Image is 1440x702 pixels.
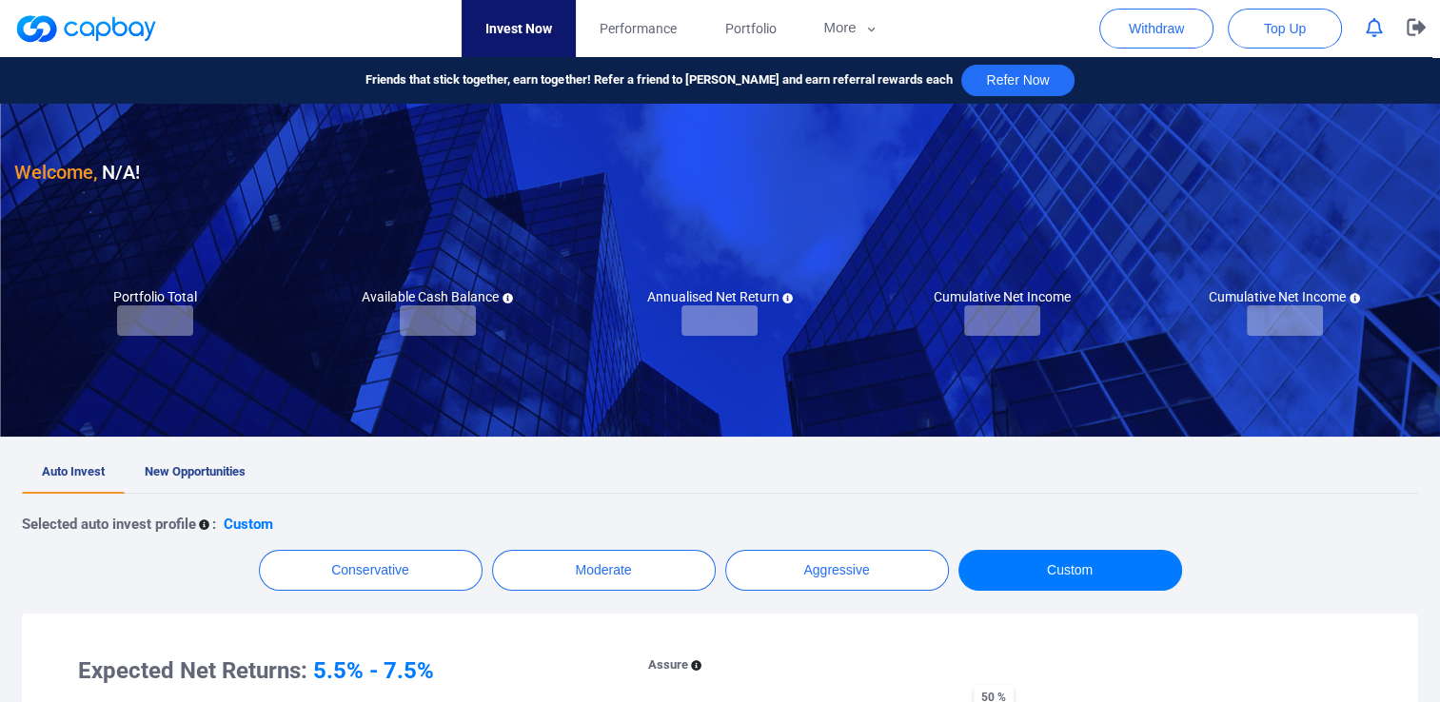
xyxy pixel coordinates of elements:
[212,513,216,536] p: :
[600,18,677,39] span: Performance
[14,157,140,187] h3: N/A !
[113,288,197,305] h5: Portfolio Total
[934,288,1071,305] h5: Cumulative Net Income
[492,550,716,591] button: Moderate
[725,550,949,591] button: Aggressive
[313,657,434,684] span: 5.5% - 7.5%
[14,161,97,184] span: Welcome,
[961,65,1074,96] button: Refer Now
[224,513,273,536] p: Custom
[78,655,597,686] h3: Expected Net Returns:
[145,464,246,478] span: New Opportunities
[42,464,105,478] span: Auto Invest
[724,18,776,39] span: Portfolio
[1209,288,1360,305] h5: Cumulative Net Income
[365,70,952,90] span: Friends that stick together, earn together! Refer a friend to [PERSON_NAME] and earn referral rew...
[646,288,793,305] h5: Annualised Net Return
[259,550,483,591] button: Conservative
[648,655,688,675] p: Assure
[1099,9,1213,49] button: Withdraw
[362,288,513,305] h5: Available Cash Balance
[22,513,196,536] p: Selected auto invest profile
[1264,19,1306,38] span: Top Up
[1228,9,1342,49] button: Top Up
[958,550,1182,591] button: Custom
